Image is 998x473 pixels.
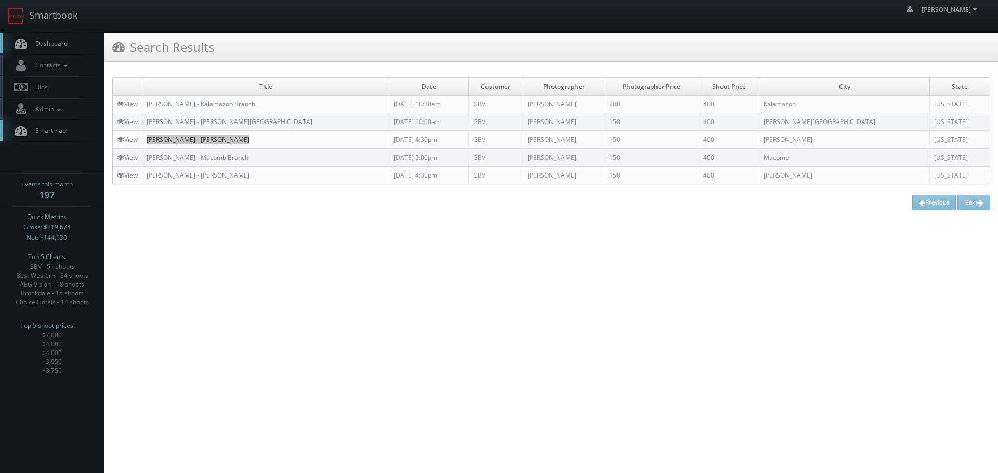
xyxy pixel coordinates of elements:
[147,100,255,109] a: [PERSON_NAME] - Kalamazoo Branch
[469,166,523,184] td: GBV
[699,166,759,184] td: 400
[30,61,70,70] span: Contacts
[469,78,523,96] td: Customer
[605,131,699,148] td: 150
[699,131,759,148] td: 400
[605,113,699,131] td: 150
[930,131,990,148] td: [US_STATE]
[147,171,249,180] a: [PERSON_NAME] - [PERSON_NAME]
[389,78,469,96] td: Date
[30,83,48,91] span: Bids
[8,8,24,24] img: smartbook-logo.png
[699,148,759,166] td: 400
[147,135,249,144] a: [PERSON_NAME] - [PERSON_NAME]
[759,166,929,184] td: [PERSON_NAME]
[147,117,312,126] a: [PERSON_NAME] - [PERSON_NAME][GEOGRAPHIC_DATA]
[389,166,469,184] td: [DATE] 4:30pm
[759,96,929,113] td: Kalamazoo
[142,78,389,96] td: Title
[930,166,990,184] td: [US_STATE]
[117,153,138,162] a: View
[922,5,980,14] span: [PERSON_NAME]
[523,131,605,148] td: [PERSON_NAME]
[469,148,523,166] td: GBV
[389,148,469,166] td: [DATE] 5:00pm
[389,131,469,148] td: [DATE] 4:30pm
[699,113,759,131] td: 400
[759,78,929,96] td: City
[605,148,699,166] td: 150
[117,117,138,126] a: View
[930,78,990,96] td: State
[930,148,990,166] td: [US_STATE]
[112,38,214,56] h3: Search Results
[27,233,67,243] span: Net: $144,930
[117,100,138,109] a: View
[30,39,68,48] span: Dashboard
[523,96,605,113] td: [PERSON_NAME]
[27,212,67,222] span: Quick Metrics
[699,78,759,96] td: Shoot Price
[28,252,65,262] span: Top 5 Clients
[523,166,605,184] td: [PERSON_NAME]
[759,113,929,131] td: [PERSON_NAME][GEOGRAPHIC_DATA]
[523,113,605,131] td: [PERSON_NAME]
[30,104,63,113] span: Admin
[39,188,55,201] strong: 197
[147,153,248,162] a: [PERSON_NAME] - Macomb Branch
[389,96,469,113] td: [DATE] 10:30am
[930,113,990,131] td: [US_STATE]
[523,148,605,166] td: [PERSON_NAME]
[117,171,138,180] a: View
[469,96,523,113] td: GBV
[523,78,605,96] td: Photographer
[30,126,66,135] span: Smartmap
[21,179,73,190] span: Events this month
[117,135,138,144] a: View
[469,131,523,148] td: GBV
[23,222,71,233] span: Gross: $219,674
[759,131,929,148] td: [PERSON_NAME]
[605,78,699,96] td: Photographer Price
[930,96,990,113] td: [US_STATE]
[759,148,929,166] td: Macomb
[389,113,469,131] td: [DATE] 10:00am
[469,113,523,131] td: GBV
[605,96,699,113] td: 200
[20,320,73,331] span: Top 5 shoot prices
[699,96,759,113] td: 400
[605,166,699,184] td: 150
